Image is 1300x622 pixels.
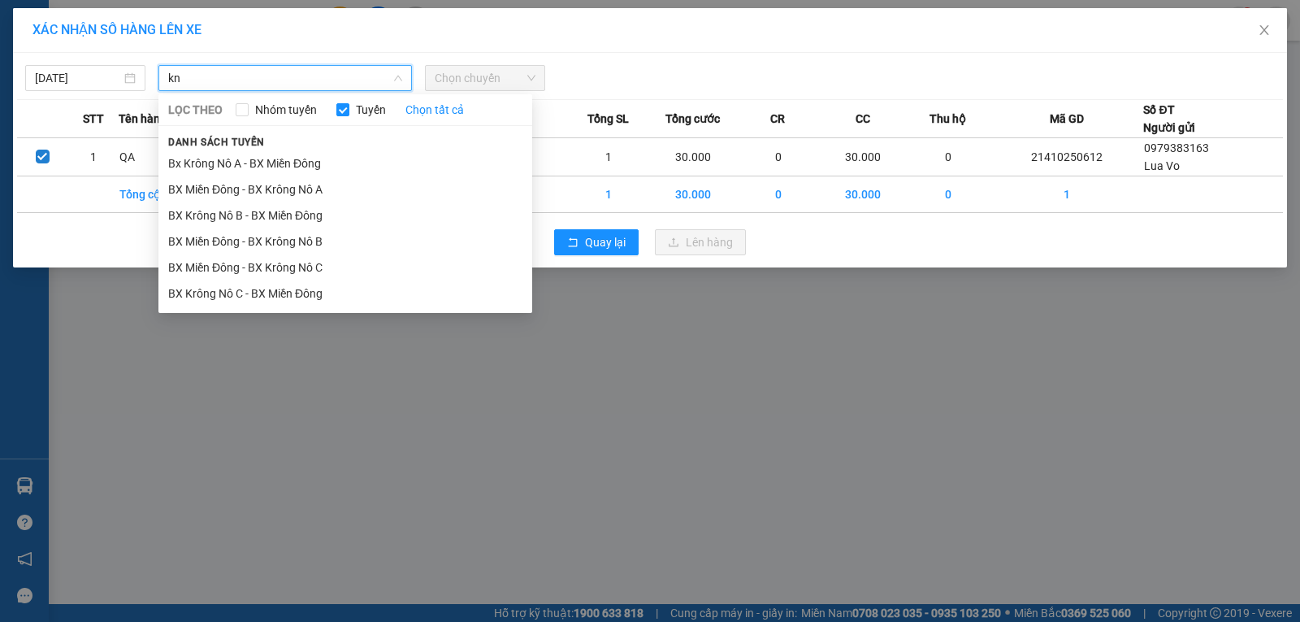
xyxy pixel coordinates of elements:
[1144,159,1180,172] span: Lua Vo
[990,176,1143,213] td: 1
[567,237,578,250] span: rollback
[55,114,95,123] span: PV Đắk Mil
[565,138,651,176] td: 1
[119,176,204,213] td: Tổng cộng
[821,138,906,176] td: 30.000
[249,101,323,119] span: Nhóm tuyến
[405,101,464,119] a: Chọn tất cả
[736,138,821,176] td: 0
[665,110,720,128] span: Tổng cước
[990,138,1143,176] td: 21410250612
[435,66,535,90] span: Chọn chuyến
[821,176,906,213] td: 30.000
[16,113,33,137] span: Nơi gửi:
[119,138,204,176] td: QA
[1050,110,1084,128] span: Mã GD
[119,110,167,128] span: Tên hàng
[16,37,37,77] img: logo
[1144,141,1209,154] span: 0979383163
[651,138,736,176] td: 30.000
[587,110,629,128] span: Tổng SL
[32,22,201,37] span: XÁC NHẬN SỐ HÀNG LÊN XE
[124,113,150,137] span: Nơi nhận:
[349,101,392,119] span: Tuyến
[929,110,966,128] span: Thu hộ
[554,229,639,255] button: rollbackQuay lại
[158,281,532,307] li: BX Krông Nô C - BX Miền Đông
[651,176,736,213] td: 30.000
[83,110,104,128] span: STT
[158,254,532,281] li: BX Miền Đông - BX Krông Nô C
[856,110,870,128] span: CC
[565,176,651,213] td: 1
[56,98,188,110] strong: BIÊN NHẬN GỬI HÀNG HOÁ
[168,101,223,119] span: LỌC THEO
[906,138,991,176] td: 0
[585,233,626,251] span: Quay lại
[393,73,403,83] span: down
[158,202,532,228] li: BX Krông Nô B - BX Miền Đông
[35,69,121,87] input: 12/10/2025
[154,73,229,85] span: 16:29:07 [DATE]
[906,176,991,213] td: 0
[68,138,119,176] td: 1
[736,176,821,213] td: 0
[158,176,532,202] li: BX Miền Đông - BX Krông Nô A
[1143,101,1195,137] div: Số ĐT Người gửi
[158,228,532,254] li: BX Miền Đông - BX Krông Nô B
[1258,24,1271,37] span: close
[160,61,229,73] span: DM10250247
[158,135,275,150] span: Danh sách tuyến
[655,229,746,255] button: uploadLên hàng
[42,26,132,87] strong: CÔNG TY TNHH [GEOGRAPHIC_DATA] 214 QL13 - P.26 - Q.BÌNH THẠNH - TP HCM 1900888606
[158,150,532,176] li: Bx Krông Nô A - BX Miền Đông
[770,110,785,128] span: CR
[1241,8,1287,54] button: Close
